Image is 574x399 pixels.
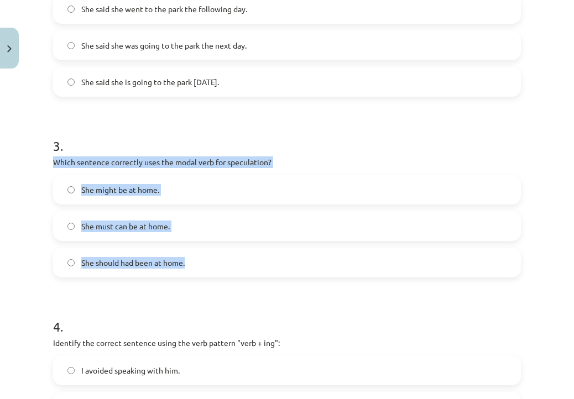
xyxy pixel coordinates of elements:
[67,186,75,193] input: She might be at home.
[81,221,170,232] span: She must can be at home.
[81,40,247,51] span: She said she was going to the park the next day.
[53,300,521,334] h1: 4 .
[67,42,75,49] input: She said she was going to the park the next day.
[81,76,219,88] span: She said she is going to the park [DATE].
[81,3,247,15] span: She said she went to the park the following day.
[81,184,159,196] span: She might be at home.
[67,367,75,374] input: I avoided speaking with him.
[53,156,521,168] p: Which sentence correctly uses the modal verb for speculation?
[67,6,75,13] input: She said she went to the park the following day.
[67,223,75,230] input: She must can be at home.
[67,259,75,266] input: She should had been at home.
[53,337,521,349] p: Identify the correct sentence using the verb pattern "verb + ing":
[7,45,12,53] img: icon-close-lesson-0947bae3869378f0d4975bcd49f059093ad1ed9edebbc8119c70593378902aed.svg
[67,78,75,86] input: She said she is going to the park [DATE].
[81,257,185,269] span: She should had been at home.
[81,365,180,376] span: I avoided speaking with him.
[53,119,521,153] h1: 3 .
